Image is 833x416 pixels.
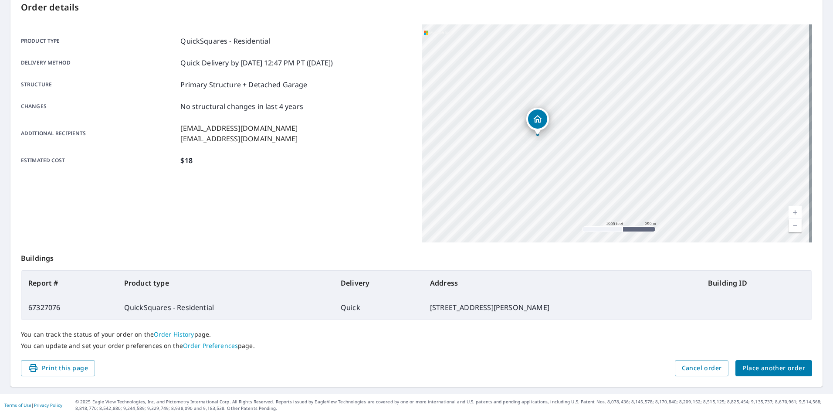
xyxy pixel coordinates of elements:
p: Product type [21,36,177,46]
th: Building ID [701,271,812,295]
p: You can update and set your order preferences on the page. [21,342,812,350]
a: Current Level 15, Zoom Out [789,219,802,232]
td: QuickSquares - Residential [117,295,334,320]
td: [STREET_ADDRESS][PERSON_NAME] [423,295,701,320]
p: Additional recipients [21,123,177,144]
th: Report # [21,271,117,295]
p: Delivery method [21,58,177,68]
p: Order details [21,1,812,14]
p: Changes [21,101,177,112]
span: Print this page [28,363,88,374]
p: Buildings [21,242,812,270]
th: Delivery [334,271,423,295]
th: Product type [117,271,334,295]
td: Quick [334,295,423,320]
p: © 2025 Eagle View Technologies, Inc. and Pictometry International Corp. All Rights Reserved. Repo... [75,399,829,412]
a: Order History [154,330,194,338]
span: Place another order [742,363,805,374]
a: Terms of Use [4,402,31,408]
th: Address [423,271,701,295]
p: Primary Structure + Detached Garage [180,79,307,90]
p: Structure [21,79,177,90]
p: [EMAIL_ADDRESS][DOMAIN_NAME] [180,133,298,144]
button: Place another order [735,360,812,376]
a: Privacy Policy [34,402,62,408]
a: Current Level 15, Zoom In [789,206,802,219]
div: Dropped pin, building 1, Residential property, 5774 N Moore Ave Portland, OR 97217 [526,108,549,135]
button: Cancel order [675,360,729,376]
a: Order Preferences [183,341,238,350]
span: Cancel order [682,363,722,374]
p: Quick Delivery by [DATE] 12:47 PM PT ([DATE]) [180,58,333,68]
p: You can track the status of your order on the page. [21,331,812,338]
p: Estimated cost [21,155,177,166]
p: [EMAIL_ADDRESS][DOMAIN_NAME] [180,123,298,133]
p: $18 [180,155,192,166]
p: QuickSquares - Residential [180,36,270,46]
button: Print this page [21,360,95,376]
td: 67327076 [21,295,117,320]
p: | [4,402,62,408]
p: No structural changes in last 4 years [180,101,303,112]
